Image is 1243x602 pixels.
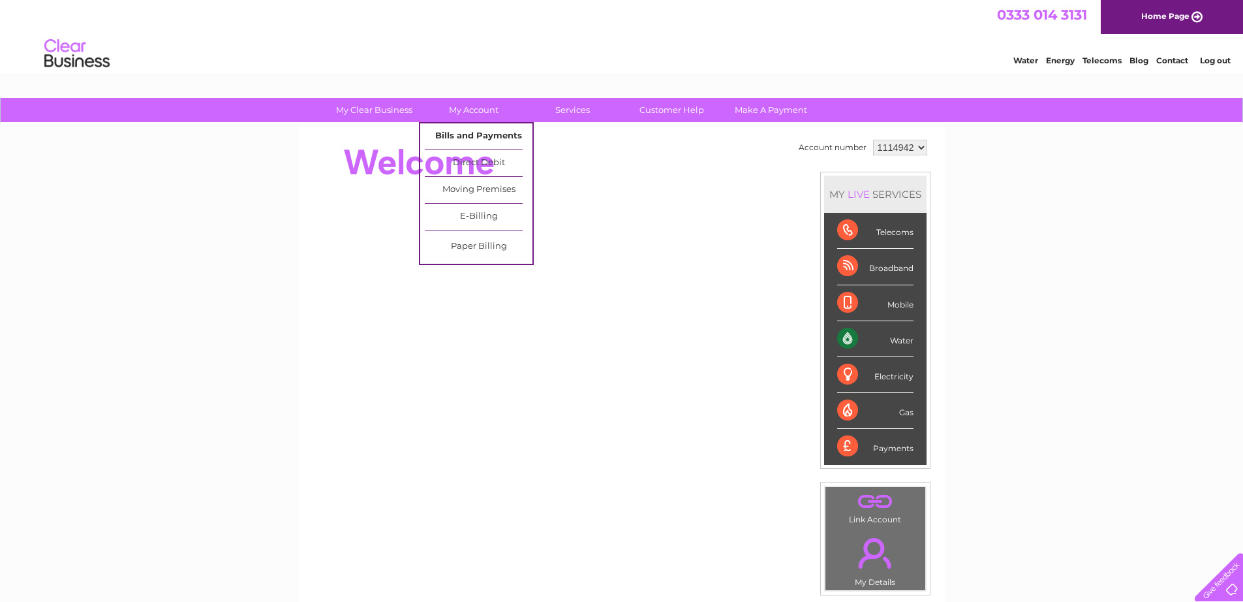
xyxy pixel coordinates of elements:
[1200,55,1231,65] a: Log out
[837,357,913,393] div: Electricity
[519,98,626,122] a: Services
[425,234,532,260] a: Paper Billing
[837,321,913,357] div: Water
[1156,55,1188,65] a: Contact
[320,98,428,122] a: My Clear Business
[829,530,922,576] a: .
[825,486,926,528] td: Link Account
[837,285,913,321] div: Mobile
[1082,55,1122,65] a: Telecoms
[1129,55,1148,65] a: Blog
[845,188,872,200] div: LIVE
[795,136,870,159] td: Account number
[837,213,913,249] div: Telecoms
[717,98,825,122] a: Make A Payment
[837,429,913,464] div: Payments
[837,249,913,285] div: Broadband
[425,204,532,230] a: E-Billing
[1013,55,1038,65] a: Water
[825,527,926,591] td: My Details
[44,34,110,74] img: logo.png
[420,98,527,122] a: My Account
[829,490,922,513] a: .
[824,176,927,213] div: MY SERVICES
[425,123,532,150] a: Bills and Payments
[1046,55,1075,65] a: Energy
[425,177,532,203] a: Moving Premises
[314,7,930,63] div: Clear Business is a trading name of Verastar Limited (registered in [GEOGRAPHIC_DATA] No. 3667643...
[997,7,1087,23] a: 0333 014 3131
[618,98,726,122] a: Customer Help
[425,150,532,176] a: Direct Debit
[837,393,913,429] div: Gas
